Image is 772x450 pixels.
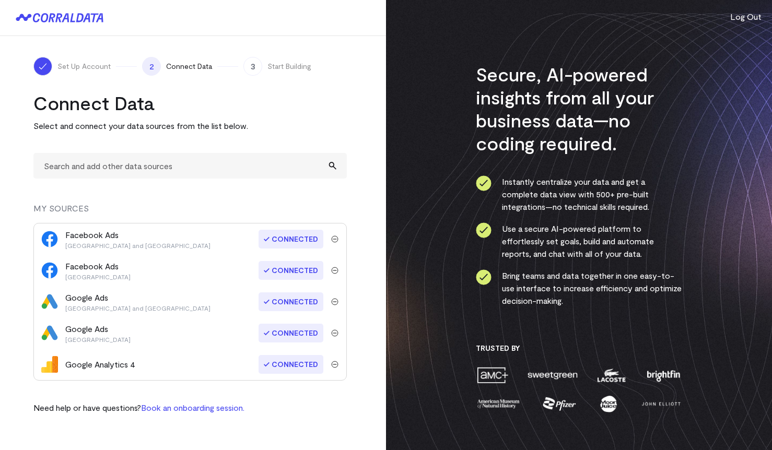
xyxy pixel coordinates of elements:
[640,395,682,413] img: john-elliott-25751c40.png
[476,63,682,155] h3: Secure, AI-powered insights from all your business data—no coding required.
[476,395,521,413] img: amnh-5afada46.png
[33,401,244,414] p: Need help or have questions?
[33,91,347,114] h2: Connect Data
[142,57,161,76] span: 2
[65,241,210,250] p: [GEOGRAPHIC_DATA] and [GEOGRAPHIC_DATA]
[65,358,135,371] div: Google Analytics 4
[33,120,347,132] p: Select and connect your data sources from the list below.
[41,325,58,341] img: google_ads-c8121f33.png
[331,298,338,305] img: trash-40e54a27.svg
[331,267,338,274] img: trash-40e54a27.svg
[166,61,212,72] span: Connect Data
[141,402,244,412] a: Book an onboarding session.
[331,361,338,368] img: trash-40e54a27.svg
[476,175,682,213] li: Instantly centralize your data and get a complete data view with 500+ pre-built integrations—no t...
[259,292,323,311] span: Connected
[259,355,323,374] span: Connected
[41,262,58,279] img: facebook_ads-56946ca1.svg
[41,293,58,310] img: google_ads-c8121f33.png
[243,57,262,76] span: 3
[65,260,131,281] div: Facebook Ads
[259,324,323,342] span: Connected
[596,366,627,384] img: lacoste-7a6b0538.png
[476,366,509,384] img: amc-0b11a8f1.png
[259,261,323,280] span: Connected
[57,61,111,72] span: Set Up Account
[542,395,578,413] img: pfizer-e137f5fc.png
[65,229,210,250] div: Facebook Ads
[65,323,131,344] div: Google Ads
[476,222,492,238] img: ico-check-circle-4b19435c.svg
[476,269,682,307] li: Bring teams and data together in one easy-to-use interface to increase efficiency and optimize de...
[33,202,347,223] div: MY SOURCES
[598,395,619,413] img: moon-juice-c312e729.png
[259,230,323,248] span: Connected
[527,366,579,384] img: sweetgreen-1d1fb32c.png
[476,175,492,191] img: ico-check-circle-4b19435c.svg
[476,222,682,260] li: Use a secure AI-powered platform to effortlessly set goals, build and automate reports, and chat ...
[476,344,682,353] h3: Trusted By
[476,269,492,285] img: ico-check-circle-4b19435c.svg
[331,329,338,337] img: trash-40e54a27.svg
[65,273,131,281] p: [GEOGRAPHIC_DATA]
[33,153,347,179] input: Search and add other data sources
[730,10,762,23] button: Log Out
[65,304,210,312] p: [GEOGRAPHIC_DATA] and [GEOGRAPHIC_DATA]
[65,335,131,344] p: [GEOGRAPHIC_DATA]
[331,235,338,243] img: trash-40e54a27.svg
[41,231,58,247] img: facebook_ads-56946ca1.svg
[65,291,210,312] div: Google Ads
[645,366,682,384] img: brightfin-a251e171.png
[38,61,48,72] img: ico-check-white-5ff98cb1.svg
[267,61,311,72] span: Start Building
[41,356,58,373] img: google_analytics_4-4ee20295.svg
